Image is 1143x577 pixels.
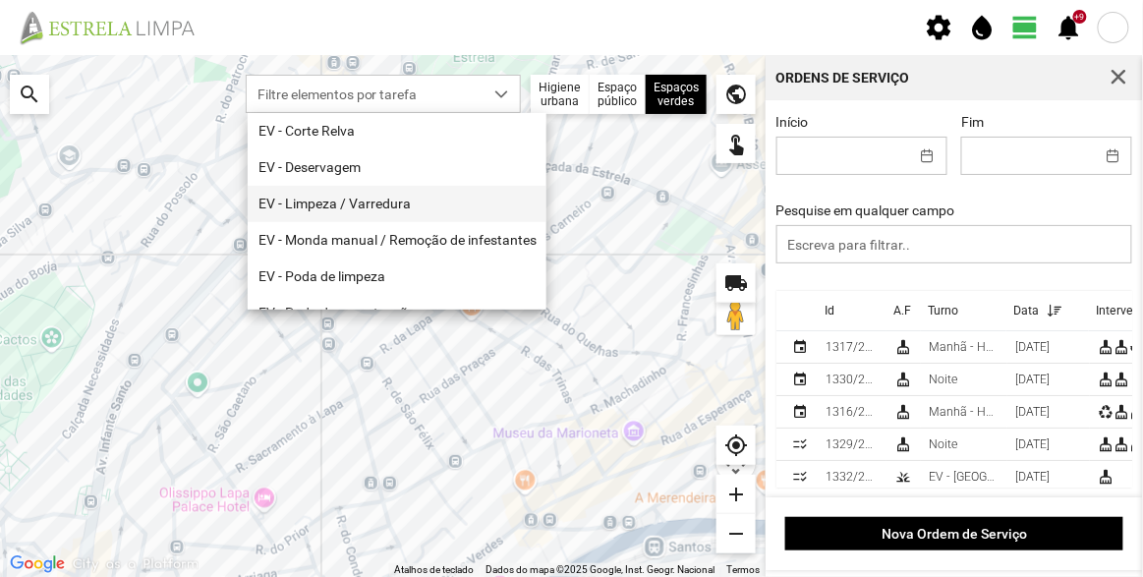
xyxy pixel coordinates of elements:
[929,437,957,451] div: Noite
[716,263,756,303] div: local_shipping
[248,259,546,295] li: EV - Poda de limpeza
[893,304,911,317] span: Área funcional
[5,551,70,577] img: Google
[1114,436,1129,452] div: cleaning_services
[929,373,957,386] div: Noite
[258,305,416,320] span: EV - Poda de manutenção
[248,295,546,331] li: EV - Poda de manutenção
[1098,404,1114,420] div: recycling
[776,71,910,85] div: Ordens de Serviço
[248,113,546,149] li: EV - Corte Relva
[483,76,521,112] div: dropdown trigger
[825,304,834,317] div: Id
[258,123,355,139] span: EV - Corte Relva
[929,405,1000,419] div: Manhã - HU 1
[776,202,955,218] label: Pesquise em qualquer campo
[258,196,411,211] span: EV - Limpeza / Varredura
[716,124,756,163] div: touch_app
[1055,13,1084,42] span: notifications
[826,340,879,354] div: 1317/2025
[929,470,1000,484] div: EV - Equipa A
[247,76,483,112] span: Filtre elementos por tarefa
[1098,372,1114,387] div: cleaning_services
[1114,339,1129,355] div: cleaning_services
[716,475,756,514] div: add
[1015,437,1050,451] div: 16/09/2025
[895,404,911,420] div: Higiene urbana
[726,564,760,575] a: Termos (abre num novo separador)
[792,372,808,387] div: Planeada
[248,149,546,186] li: EV - Deservagem
[531,75,590,114] div: Higiene urbana
[590,75,646,114] div: Espaço público
[895,339,911,355] div: Higiene urbana
[826,437,879,451] div: 1329/2025
[895,469,911,485] div: Espaços verdes
[792,339,808,355] div: Planeada
[792,469,808,485] div: Fechada
[826,405,879,419] div: 1316/2025
[785,517,1123,550] button: Nova Ordem de Serviço
[796,526,1114,542] span: Nova Ordem de Serviço
[968,13,998,42] span: water_drop
[826,470,879,484] div: 1332/2025
[1098,469,1114,485] div: cleaning_services
[248,222,546,259] li: EV - Monda manual / Remoção de infestantes
[776,225,1133,263] input: Escreva para filtrar..
[1011,13,1041,42] span: view_day
[895,436,911,452] div: Higiene urbana
[929,340,1000,354] div: Manhã - HU 1
[646,75,707,114] div: Espaços verdes
[716,514,756,553] div: remove
[258,268,385,284] span: EV - Poda de limpeza
[394,563,474,577] button: Atalhos de teclado
[14,10,216,45] img: file
[10,75,49,114] div: search
[1098,339,1114,355] div: cleaning_services
[1015,340,1050,354] div: 18/09/2025
[5,551,70,577] a: Abrir esta área no Google Maps (abre uma nova janela)
[1015,373,1050,386] div: 17/09/2025
[776,114,809,130] label: Início
[248,186,546,222] li: EV - Limpeza / Varredura
[961,114,984,130] label: Fim
[895,372,911,387] div: Higiene urbana
[258,159,361,175] span: EV - Deservagem
[1098,436,1114,452] div: cleaning_services
[716,426,756,465] div: my_location
[258,232,537,248] span: EV - Monda manual / Remoção de infestantes
[928,304,958,317] div: Turno
[716,75,756,114] div: public
[1114,404,1129,420] div: cleaning_services
[1013,304,1039,317] div: Data
[486,564,714,575] span: Dados do mapa ©2025 Google, Inst. Geogr. Nacional
[1114,372,1129,387] div: cleaning_services
[792,404,808,420] div: Planeada
[792,436,808,452] div: Fechada
[826,373,879,386] div: 1330/2025
[1015,470,1050,484] div: 16/09/2025
[1015,405,1050,419] div: 17/09/2025
[716,296,756,335] button: Arraste o Pegman para o mapa para abrir o Street View
[1073,10,1087,24] div: +9
[925,13,954,42] span: settings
